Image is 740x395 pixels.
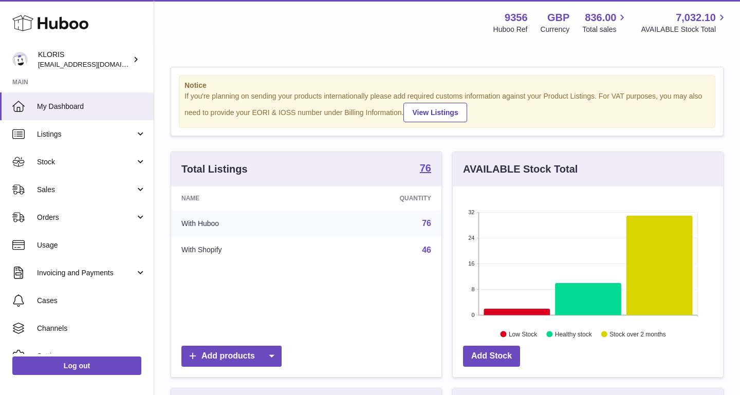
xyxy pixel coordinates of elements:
th: Quantity [317,186,441,210]
text: Low Stock [509,330,538,337]
span: Usage [37,240,146,250]
strong: Notice [184,81,710,90]
span: Stock [37,157,135,167]
span: 7,032.10 [676,11,716,25]
a: 76 [422,219,431,228]
a: View Listings [403,103,467,122]
a: Add Stock [463,346,520,367]
a: 836.00 Total sales [582,11,628,34]
text: 16 [468,260,474,267]
text: 32 [468,209,474,215]
h3: AVAILABLE Stock Total [463,162,578,176]
span: Orders [37,213,135,222]
strong: GBP [547,11,569,25]
div: Huboo Ref [493,25,528,34]
span: AVAILABLE Stock Total [641,25,728,34]
text: Healthy stock [555,330,593,337]
th: Name [171,186,317,210]
a: Add products [181,346,282,367]
span: Listings [37,129,135,139]
span: [EMAIL_ADDRESS][DOMAIN_NAME] [38,60,151,68]
text: 8 [471,286,474,292]
span: Sales [37,185,135,195]
a: Log out [12,356,141,375]
span: Total sales [582,25,628,34]
span: Settings [37,351,146,361]
td: With Shopify [171,237,317,264]
strong: 76 [420,163,431,173]
text: 24 [468,235,474,241]
span: Channels [37,324,146,333]
a: 46 [422,246,431,254]
span: 836.00 [585,11,616,25]
a: 7,032.10 AVAILABLE Stock Total [641,11,728,34]
div: Currency [541,25,570,34]
td: With Huboo [171,210,317,237]
text: 0 [471,312,474,318]
text: Stock over 2 months [609,330,665,337]
div: If you're planning on sending your products internationally please add required customs informati... [184,91,710,122]
h3: Total Listings [181,162,248,176]
a: 76 [420,163,431,175]
img: huboo@kloriscbd.com [12,52,28,67]
strong: 9356 [505,11,528,25]
span: Invoicing and Payments [37,268,135,278]
span: My Dashboard [37,102,146,111]
span: Cases [37,296,146,306]
div: KLORIS [38,50,131,69]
